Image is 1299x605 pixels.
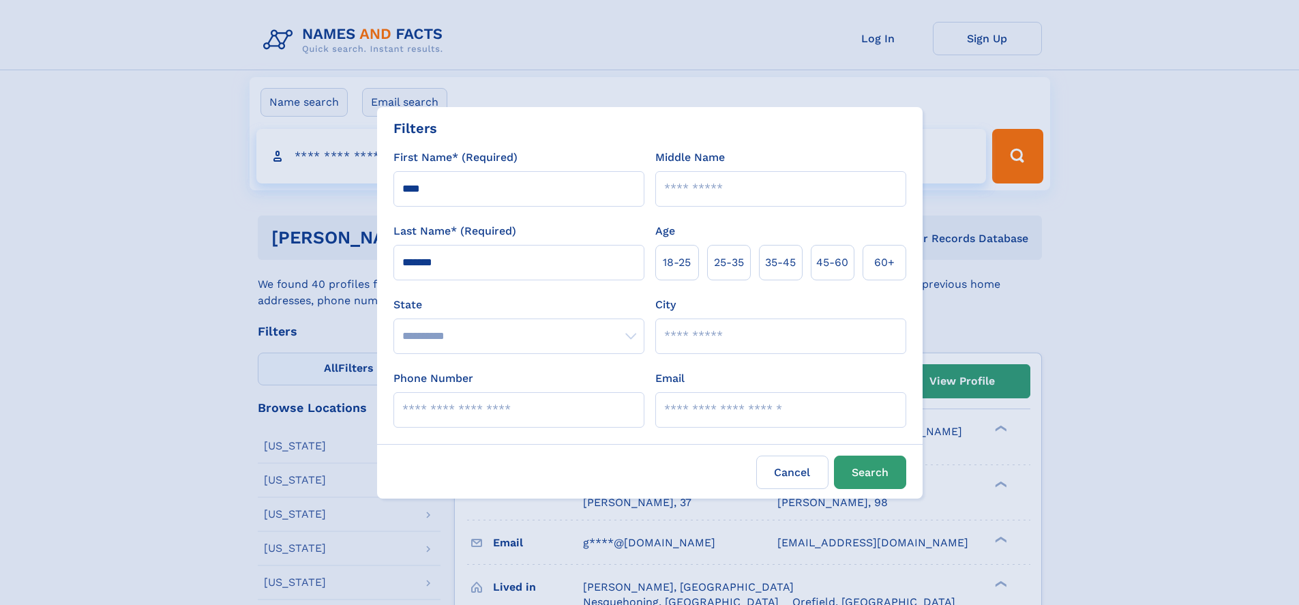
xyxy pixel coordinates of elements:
label: State [393,297,644,313]
div: Filters [393,118,437,138]
span: 18‑25 [663,254,691,271]
button: Search [834,456,906,489]
label: Cancel [756,456,828,489]
label: Age [655,223,675,239]
label: Phone Number [393,370,473,387]
span: 60+ [874,254,895,271]
span: 35‑45 [765,254,796,271]
label: Last Name* (Required) [393,223,516,239]
span: 25‑35 [714,254,744,271]
span: 45‑60 [816,254,848,271]
label: Email [655,370,685,387]
label: City [655,297,676,313]
label: First Name* (Required) [393,149,518,166]
label: Middle Name [655,149,725,166]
